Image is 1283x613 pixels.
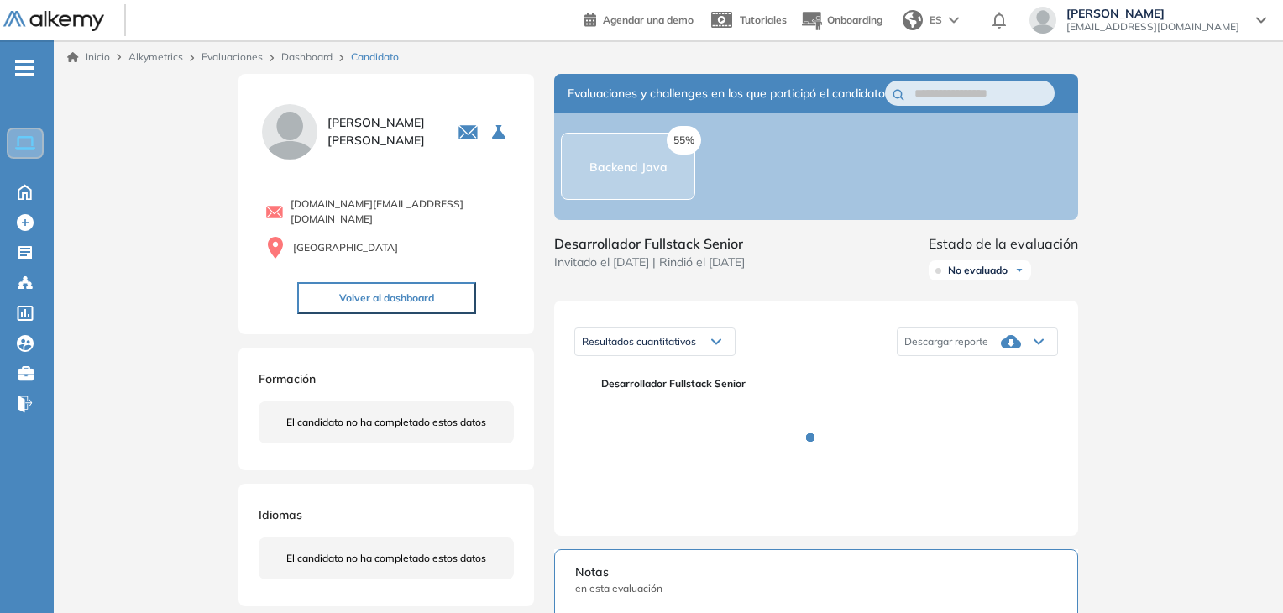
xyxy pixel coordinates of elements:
[327,114,437,149] span: [PERSON_NAME] [PERSON_NAME]
[286,551,486,566] span: El candidato no ha completado estos datos
[603,13,694,26] span: Agendar una demo
[948,264,1008,277] span: No evaluado
[281,50,333,63] a: Dashboard
[667,126,701,155] span: 55%
[575,581,1057,596] span: en esta evaluación
[800,3,882,39] button: Onboarding
[554,254,745,271] span: Invitado el [DATE] | Rindió el [DATE]
[293,240,398,255] span: [GEOGRAPHIC_DATA]
[903,10,923,30] img: world
[929,233,1078,254] span: Estado de la evaluación
[582,335,696,348] span: Resultados cuantitativos
[601,376,1045,391] span: Desarrollador Fullstack Senior
[554,233,745,254] span: Desarrollador Fullstack Senior
[568,85,885,102] span: Evaluaciones y challenges en los que participó el candidato
[202,50,263,63] a: Evaluaciones
[827,13,882,26] span: Onboarding
[904,335,988,348] span: Descargar reporte
[1066,7,1239,20] span: [PERSON_NAME]
[589,160,668,175] span: Backend Java
[1014,265,1024,275] img: Ícono de flecha
[297,282,476,314] button: Volver al dashboard
[575,563,1057,581] span: Notas
[128,50,183,63] span: Alkymetrics
[259,507,302,522] span: Idiomas
[949,17,959,24] img: arrow
[286,415,486,430] span: El candidato no ha completado estos datos
[351,50,399,65] span: Candidato
[259,101,321,163] img: PROFILE_MENU_LOGO_USER
[584,8,694,29] a: Agendar una demo
[740,13,787,26] span: Tutoriales
[67,50,110,65] a: Inicio
[930,13,942,28] span: ES
[1066,20,1239,34] span: [EMAIL_ADDRESS][DOMAIN_NAME]
[3,11,104,32] img: Logo
[291,196,514,227] span: [DOMAIN_NAME][EMAIL_ADDRESS][DOMAIN_NAME]
[15,66,34,70] i: -
[259,371,316,386] span: Formación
